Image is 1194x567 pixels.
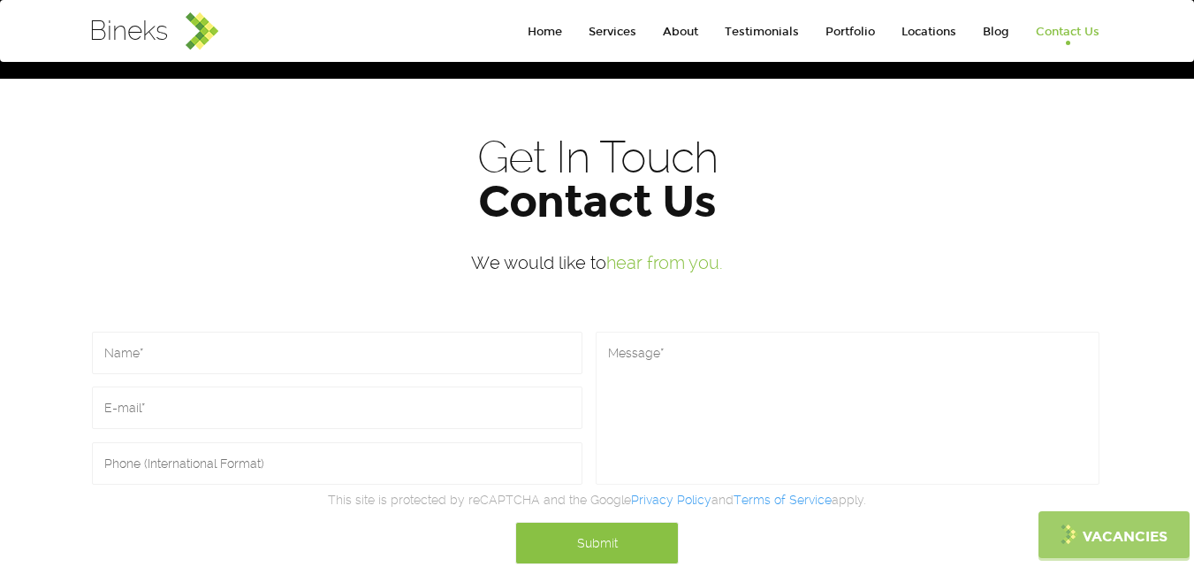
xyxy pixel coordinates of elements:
[575,14,650,50] a: Services
[1083,527,1167,548] span: Vacancies
[107,250,1088,275] p: We would like to
[631,493,711,507] a: Privacy Policy
[1023,14,1113,50] a: Contact Us
[514,14,575,50] a: Home
[477,131,718,183] small: Get In Touch
[606,252,723,273] span: hear from you.
[888,14,970,50] a: Locations
[650,14,711,50] a: About
[478,175,716,228] strong: Contact Us
[515,522,679,564] input: Submit
[94,491,1101,509] div: This site is protected by reCAPTCHA and the Google and apply.
[92,442,582,485] input: Phone (International Format)
[80,4,227,48] a: Bineks
[186,12,218,50] img: Bineks
[734,493,832,507] a: Terms of Service
[92,332,582,374] input: Name*
[1038,511,1190,558] a: Vacancies
[89,15,168,46] span: Bineks
[812,14,888,50] a: Portfolio
[1061,525,1078,544] img: link_to_vacancies
[92,387,582,429] input: E-mail*
[970,14,1023,50] a: Blog
[711,14,812,50] a: Testimonials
